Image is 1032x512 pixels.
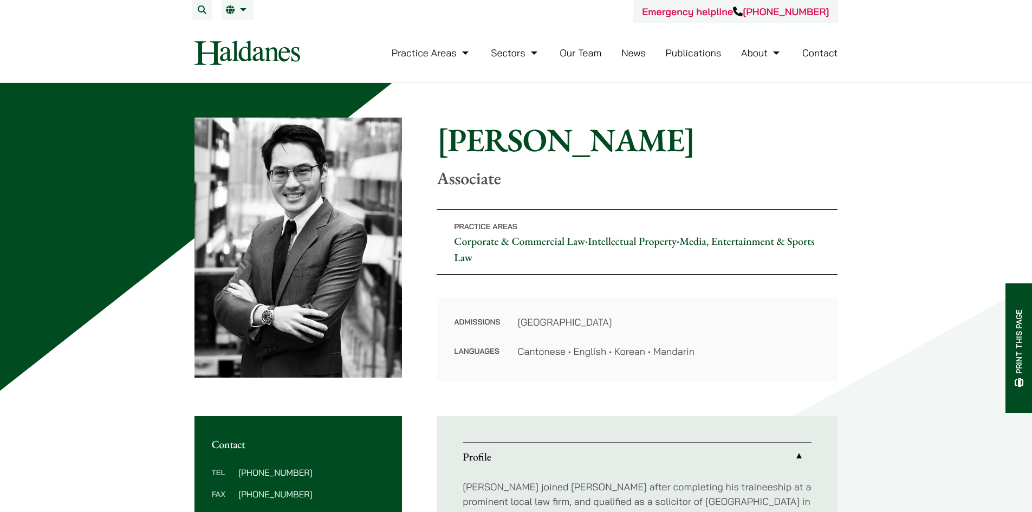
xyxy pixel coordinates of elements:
dt: Admissions [454,315,500,344]
dt: Fax [212,490,234,511]
a: Emergency helpline[PHONE_NUMBER] [642,5,829,18]
dt: Tel [212,468,234,490]
dd: [GEOGRAPHIC_DATA] [517,315,820,329]
a: Our Team [560,47,601,59]
a: Publications [666,47,722,59]
a: EN [226,5,249,14]
a: Sectors [491,47,540,59]
p: • • [437,209,838,275]
a: Profile [463,443,812,471]
dt: Languages [454,344,500,359]
p: Associate [437,168,838,189]
h1: [PERSON_NAME] [437,120,838,159]
img: Logo of Haldanes [194,41,300,65]
a: About [741,47,782,59]
a: Intellectual Property [588,234,677,248]
a: Media, Entertainment & Sports Law [454,234,814,264]
dd: [PHONE_NUMBER] [238,490,385,498]
a: Contact [802,47,838,59]
dd: [PHONE_NUMBER] [238,468,385,477]
h2: Contact [212,438,385,451]
span: Practice Areas [454,222,517,231]
a: Practice Areas [392,47,471,59]
dd: Cantonese • English • Korean • Mandarin [517,344,820,359]
a: Corporate & Commercial Law [454,234,585,248]
a: News [621,47,646,59]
